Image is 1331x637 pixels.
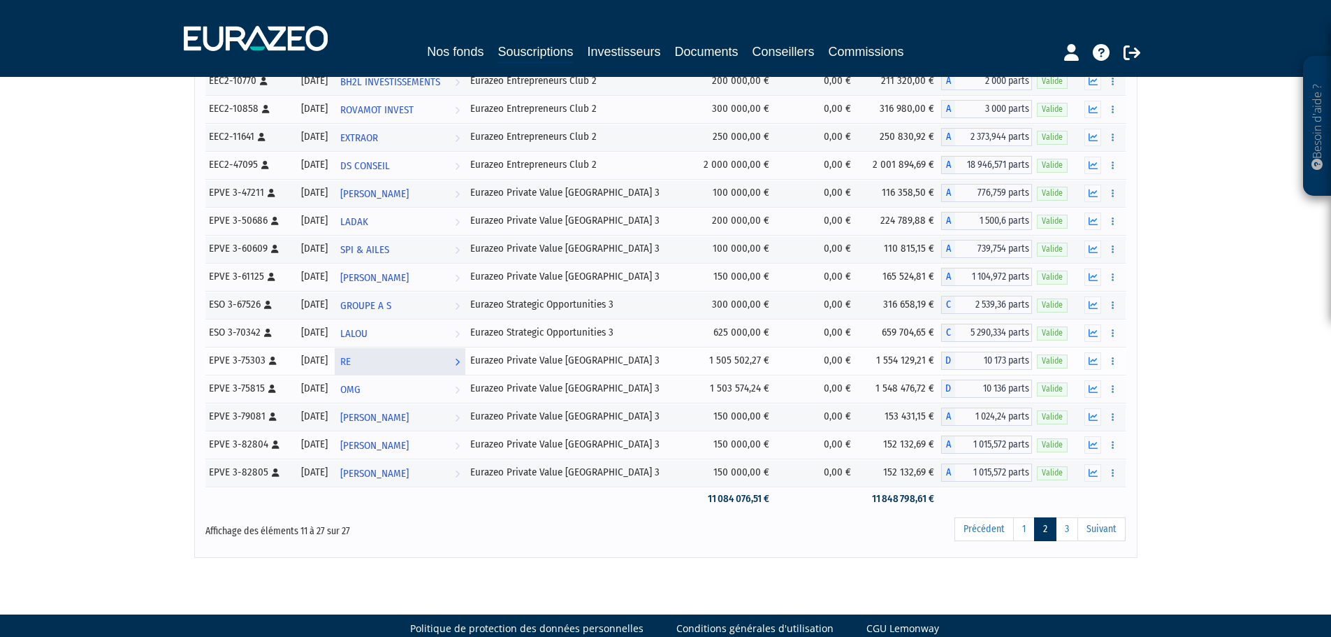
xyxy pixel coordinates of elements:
span: 18 946,571 parts [955,156,1032,174]
a: [PERSON_NAME] [335,431,465,459]
td: 2 001 894,69 € [858,151,941,179]
td: 110 815,15 € [858,235,941,263]
span: Valide [1037,466,1068,480]
i: [Français] Personne physique [258,133,266,141]
span: Valide [1037,438,1068,452]
span: Valide [1037,75,1068,88]
i: Voir l'investisseur [455,209,460,235]
td: 152 132,69 € [858,459,941,487]
a: OMG [335,375,465,403]
a: ROVAMOT INVEST [335,95,465,123]
span: A [941,240,955,258]
i: [Français] Personne physique [268,385,276,393]
i: [Français] Personne physique [271,217,279,225]
div: [DATE] [299,325,330,340]
div: EEC2-10858 [209,101,289,116]
a: Conseillers [752,42,815,62]
span: DS CONSEIL [340,153,390,179]
div: C - Eurazeo Strategic Opportunities 3 [941,324,1032,342]
div: [DATE] [299,269,330,284]
td: 0,00 € [776,123,858,151]
div: EPVE 3-75815 [209,381,289,396]
td: 0,00 € [776,431,858,459]
a: RE [335,347,465,375]
span: Valide [1037,215,1068,228]
div: ESO 3-67526 [209,297,289,312]
div: EPVE 3-50686 [209,213,289,228]
td: 211 320,00 € [858,67,941,95]
div: Eurazeo Private Value [GEOGRAPHIC_DATA] 3 [470,241,684,256]
span: Valide [1037,327,1068,340]
div: A - Eurazeo Private Value Europe 3 [941,184,1032,202]
span: RE [340,349,351,375]
div: [DATE] [299,73,330,88]
div: Eurazeo Strategic Opportunities 3 [470,297,684,312]
td: 250 000,00 € [689,123,776,151]
div: ESO 3-70342 [209,325,289,340]
td: 0,00 € [776,319,858,347]
a: Politique de protection des données personnelles [410,622,643,636]
span: OMG [340,377,361,403]
a: LALOU [335,319,465,347]
span: 1 015,572 parts [955,464,1032,482]
div: Eurazeo Private Value [GEOGRAPHIC_DATA] 3 [470,381,684,396]
div: A - Eurazeo Private Value Europe 3 [941,268,1032,286]
a: LADAK [335,207,465,235]
td: 625 000,00 € [689,319,776,347]
span: Valide [1037,243,1068,256]
a: DS CONSEIL [335,151,465,179]
div: EPVE 3-82804 [209,437,289,452]
span: A [941,268,955,286]
span: [PERSON_NAME] [340,461,409,487]
div: Eurazeo Private Value [GEOGRAPHIC_DATA] 3 [470,409,684,424]
span: A [941,184,955,202]
a: Précédent [954,517,1014,541]
td: 0,00 € [776,95,858,123]
span: A [941,100,955,118]
span: 10 173 parts [955,352,1032,370]
span: Valide [1037,355,1068,368]
td: 165 524,81 € [858,263,941,291]
span: 2 000 parts [955,72,1032,90]
td: 0,00 € [776,459,858,487]
span: Valide [1037,187,1068,200]
div: A - Eurazeo Entrepreneurs Club 2 [941,128,1032,146]
div: Eurazeo Entrepreneurs Club 2 [470,157,684,172]
i: Voir l'investisseur [455,97,460,123]
div: [DATE] [299,129,330,144]
span: 739,754 parts [955,240,1032,258]
i: Voir l'investisseur [455,69,460,95]
td: 0,00 € [776,347,858,375]
span: C [941,324,955,342]
span: 1 015,572 parts [955,436,1032,454]
i: Voir l'investisseur [455,433,460,459]
div: EEC2-47095 [209,157,289,172]
span: Valide [1037,271,1068,284]
i: [Français] Personne physique [260,77,268,85]
td: 300 000,00 € [689,95,776,123]
span: 1 500,6 parts [955,212,1032,230]
td: 0,00 € [776,235,858,263]
span: 1 104,972 parts [955,268,1032,286]
td: 0,00 € [776,151,858,179]
td: 100 000,00 € [689,179,776,207]
i: [Français] Personne physique [262,105,270,113]
span: Valide [1037,131,1068,144]
span: 2 539,36 parts [955,296,1032,314]
span: Valide [1037,410,1068,424]
td: 152 132,69 € [858,431,941,459]
i: Voir l'investisseur [455,237,460,263]
div: Eurazeo Private Value [GEOGRAPHIC_DATA] 3 [470,185,684,200]
span: C [941,296,955,314]
div: A - Eurazeo Entrepreneurs Club 2 [941,100,1032,118]
a: Investisseurs [587,42,660,62]
i: [Français] Personne physique [269,357,277,365]
i: [Français] Personne physique [269,413,277,421]
div: D - Eurazeo Private Value Europe 3 [941,380,1032,398]
a: SPI & AILES [335,235,465,263]
td: 1 554 129,21 € [858,347,941,375]
span: 776,759 parts [955,184,1032,202]
td: 316 658,19 € [858,291,941,319]
span: 10 136 parts [955,380,1032,398]
div: [DATE] [299,101,330,116]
